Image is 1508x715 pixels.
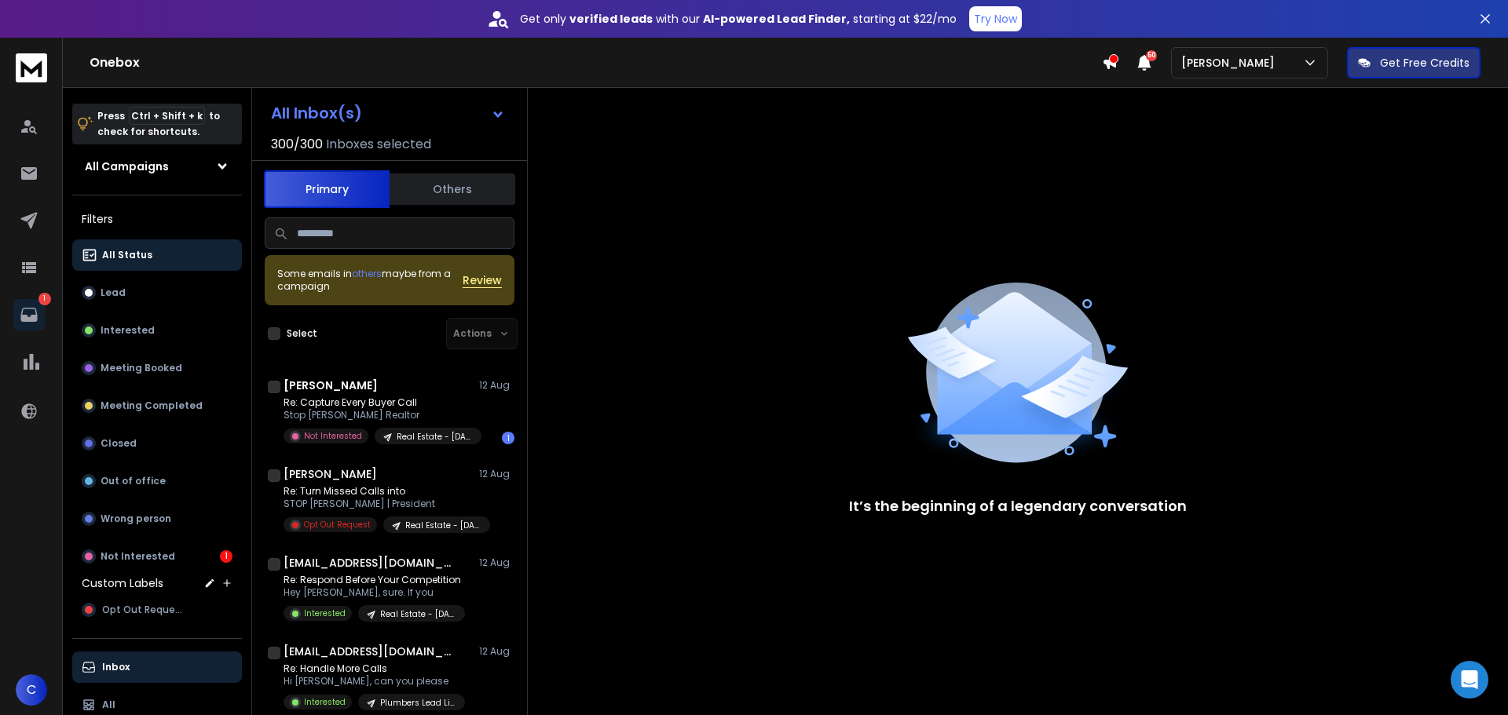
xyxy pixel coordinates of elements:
button: Others [390,172,515,206]
h3: Filters [72,208,242,230]
h1: [EMAIL_ADDRESS][DOMAIN_NAME] [284,555,456,571]
p: Try Now [974,11,1017,27]
img: logo [16,53,47,82]
div: Some emails in maybe from a campaign [277,268,463,293]
button: C [16,674,47,706]
p: Opt Out Request [304,519,371,531]
p: Interested [304,607,346,619]
p: Get only with our starting at $22/mo [520,11,957,27]
button: Interested [72,315,242,346]
button: All Status [72,239,242,271]
button: All Campaigns [72,151,242,182]
h1: [PERSON_NAME] [284,378,378,393]
p: [PERSON_NAME] [1181,55,1281,71]
p: Not Interested [304,430,362,442]
strong: verified leads [569,11,653,27]
p: Real Estate - [DATE] [380,608,456,620]
h1: [PERSON_NAME] [284,466,377,482]
div: Open Intercom Messenger [1451,661,1488,699]
p: Hey [PERSON_NAME], sure. If you [284,586,465,599]
p: Out of office [101,475,166,487]
h3: Custom Labels [82,575,163,591]
p: Closed [101,437,137,450]
p: STOP [PERSON_NAME] | President [284,498,472,510]
p: Lead [101,286,126,299]
p: 12 Aug [479,556,514,569]
button: Wrong person [72,503,242,534]
p: 12 Aug [479,645,514,658]
p: Real Estate - [DATE] [397,431,472,443]
p: Get Free Credits [1380,55,1470,71]
label: Select [287,327,317,340]
p: 1 [38,293,51,305]
p: Meeting Completed [101,399,203,412]
p: Wrong person [101,513,171,525]
p: 12 Aug [479,468,514,480]
p: Not Interested [101,550,175,563]
h1: Onebox [90,53,1102,72]
p: Press to check for shortcuts. [97,108,220,140]
p: Inbox [102,661,130,673]
p: Hi [PERSON_NAME], can you please [284,675,465,688]
div: 1 [220,550,232,563]
strong: AI-powered Lead Finder, [703,11,850,27]
button: Meeting Booked [72,352,242,384]
h1: [EMAIL_ADDRESS][DOMAIN_NAME] [284,644,456,659]
p: Real Estate - [DATE] [405,520,481,531]
button: Closed [72,428,242,459]
p: Re: Turn Missed Calls into [284,485,472,498]
p: Meeting Booked [101,362,182,374]
div: 1 [502,432,514,444]
p: All Status [102,249,152,261]
button: Not Interested1 [72,541,242,572]
p: Interested [101,324,155,337]
button: Get Free Credits [1347,47,1481,78]
span: 300 / 300 [271,135,323,154]
h1: All Campaigns [85,159,169,174]
p: Interested [304,696,346,708]
span: others [352,267,382,280]
span: Opt Out Request [102,604,185,616]
button: All Inbox(s) [258,97,518,129]
p: All [102,699,115,711]
button: Lead [72,277,242,308]
button: Inbox [72,651,242,683]
button: Try Now [969,6,1022,31]
button: Primary [264,170,390,208]
p: Stop [PERSON_NAME] Realtor [284,409,472,421]
button: Out of office [72,465,242,497]
p: Plumbers Lead List - [DATE] [380,697,456,709]
h3: Inboxes selected [326,135,431,154]
p: 12 Aug [479,379,514,392]
p: Re: Capture Every Buyer Call [284,396,472,409]
h1: All Inbox(s) [271,105,362,121]
button: Meeting Completed [72,390,242,421]
p: Re: Handle More Calls [284,662,465,675]
span: 50 [1146,50,1157,61]
a: 1 [13,299,45,330]
span: Ctrl + Shift + k [129,107,205,125]
button: Opt Out Request [72,594,242,626]
p: It’s the beginning of a legendary conversation [849,495,1187,517]
button: Review [463,272,502,288]
p: Re: Respond Before Your Competition [284,574,465,586]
